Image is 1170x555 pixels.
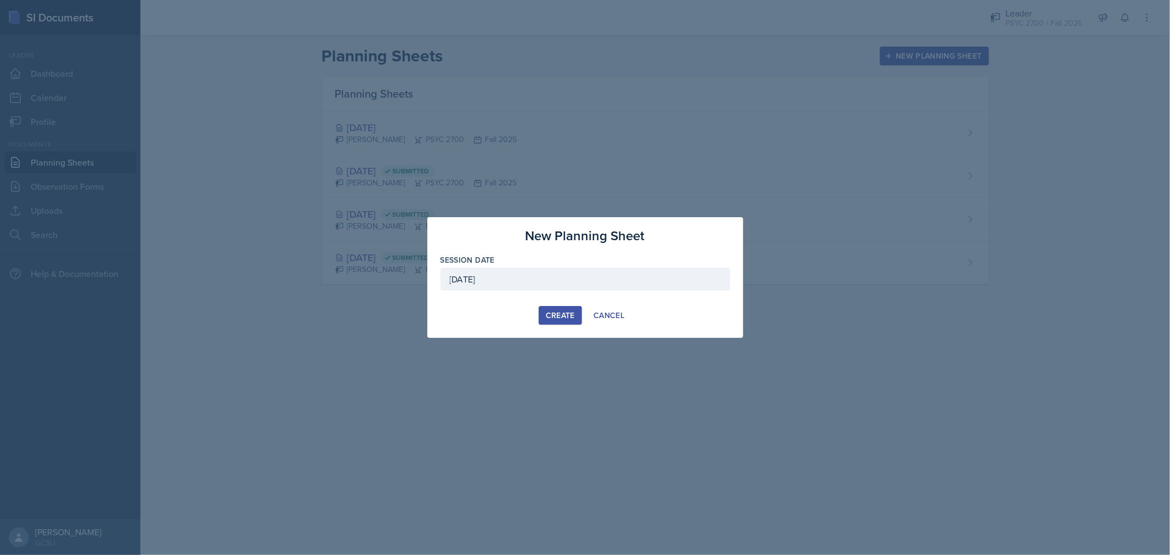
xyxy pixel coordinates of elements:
div: Cancel [594,311,624,320]
h3: New Planning Sheet [525,226,645,246]
button: Cancel [586,306,631,325]
label: Session Date [440,254,495,265]
div: Create [546,311,575,320]
button: Create [539,306,582,325]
